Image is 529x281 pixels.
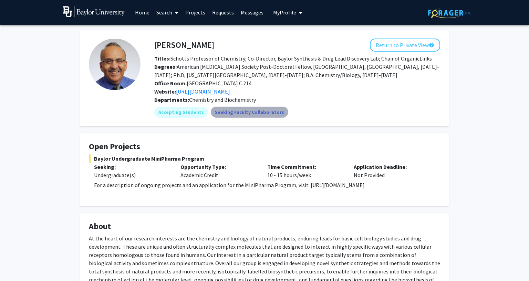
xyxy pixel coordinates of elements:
[5,250,29,276] iframe: Chat
[153,0,182,24] a: Search
[89,142,440,152] h4: Open Projects
[154,55,170,62] b: Titles:
[89,154,440,163] span: Baylor Undergraduate MiniPharma Program
[94,163,170,171] p: Seeking:
[132,0,153,24] a: Home
[273,9,296,16] span: My Profile
[94,171,170,179] div: Undergraduate(s)
[267,163,343,171] p: Time Commitment:
[154,96,189,103] b: Departments:
[370,39,440,52] button: Return to Private View
[349,163,435,179] div: Not Provided
[89,39,141,90] img: Profile Picture
[89,221,440,231] h4: About
[209,0,237,24] a: Requests
[154,80,187,87] b: Office Room:
[154,55,432,62] span: Schotts Professor of Chemistry; Co-Director, Baylor Synthesis & Drug Lead Discovery Lab; Chair of...
[429,41,434,49] mat-icon: help
[94,181,440,189] p: For a description of ongoing projects and an application for the MiniPharma Program, visit: [URL]...
[154,88,176,95] b: Website:
[154,80,251,87] span: [GEOGRAPHIC_DATA] C.214
[154,107,208,118] mat-chip: Accepting Students
[175,163,262,179] div: Academic Credit
[154,63,439,78] span: American [MEDICAL_DATA] Society Post-Doctoral Fellow, [GEOGRAPHIC_DATA], [GEOGRAPHIC_DATA], [DATE...
[189,96,256,103] span: Chemistry and Biochemistry
[428,8,471,18] img: ForagerOne Logo
[182,0,209,24] a: Projects
[262,163,349,179] div: 10 - 15 hours/week
[176,88,230,95] a: Opens in a new tab
[211,107,288,118] mat-chip: Seeking Faculty Collaborators
[237,0,267,24] a: Messages
[154,63,177,70] b: Degrees:
[63,6,125,17] img: Baylor University Logo
[180,163,257,171] p: Opportunity Type:
[154,39,214,51] h4: [PERSON_NAME]
[354,163,430,171] p: Application Deadline:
